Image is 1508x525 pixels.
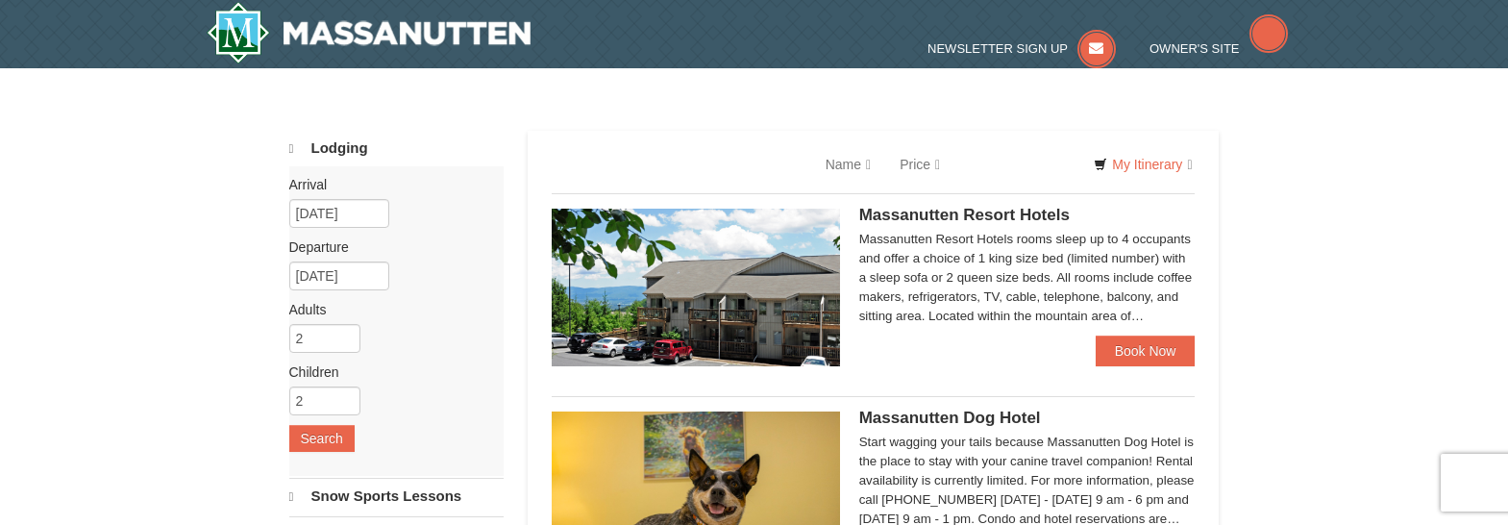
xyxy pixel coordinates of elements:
a: Lodging [289,131,504,166]
div: Massanutten Resort Hotels rooms sleep up to 4 occupants and offer a choice of 1 king size bed (li... [859,230,1196,326]
a: Snow Sports Lessons [289,478,504,514]
span: Owner's Site [1150,41,1240,56]
a: Name [811,145,885,184]
a: Book Now [1096,336,1196,366]
img: Massanutten Resort Logo [207,2,532,63]
a: Owner's Site [1150,41,1288,56]
a: Newsletter Sign Up [927,41,1116,56]
label: Adults [289,300,489,319]
button: Search [289,425,355,452]
label: Children [289,362,489,382]
label: Departure [289,237,489,257]
label: Arrival [289,175,489,194]
img: 19219026-1-e3b4ac8e.jpg [552,209,840,366]
span: Massanutten Dog Hotel [859,409,1041,427]
a: Massanutten Resort [207,2,532,63]
a: Price [885,145,954,184]
span: Massanutten Resort Hotels [859,206,1070,224]
span: Newsletter Sign Up [927,41,1068,56]
a: My Itinerary [1081,150,1204,179]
